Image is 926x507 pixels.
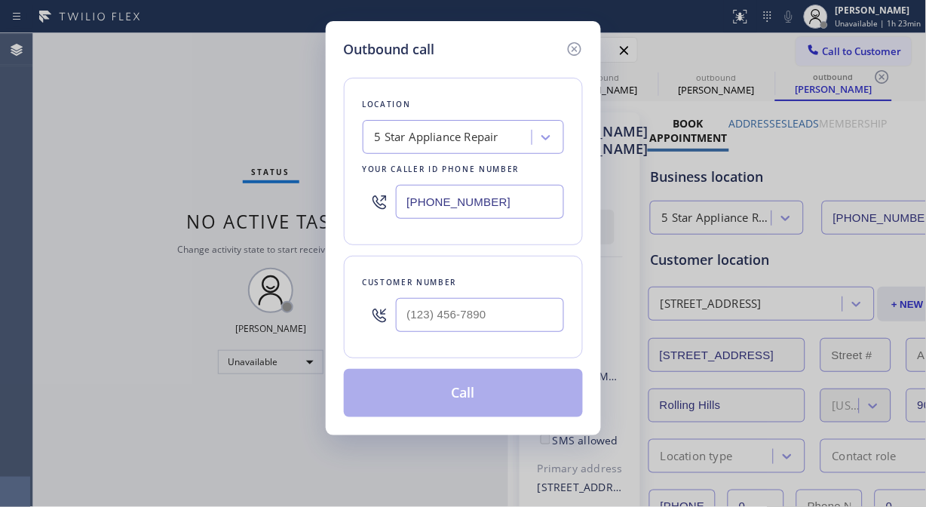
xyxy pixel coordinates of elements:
button: Call [344,369,583,417]
input: (123) 456-7890 [396,185,564,219]
div: Your caller id phone number [363,161,564,177]
div: Location [363,97,564,112]
input: (123) 456-7890 [396,298,564,332]
div: Customer number [363,275,564,290]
